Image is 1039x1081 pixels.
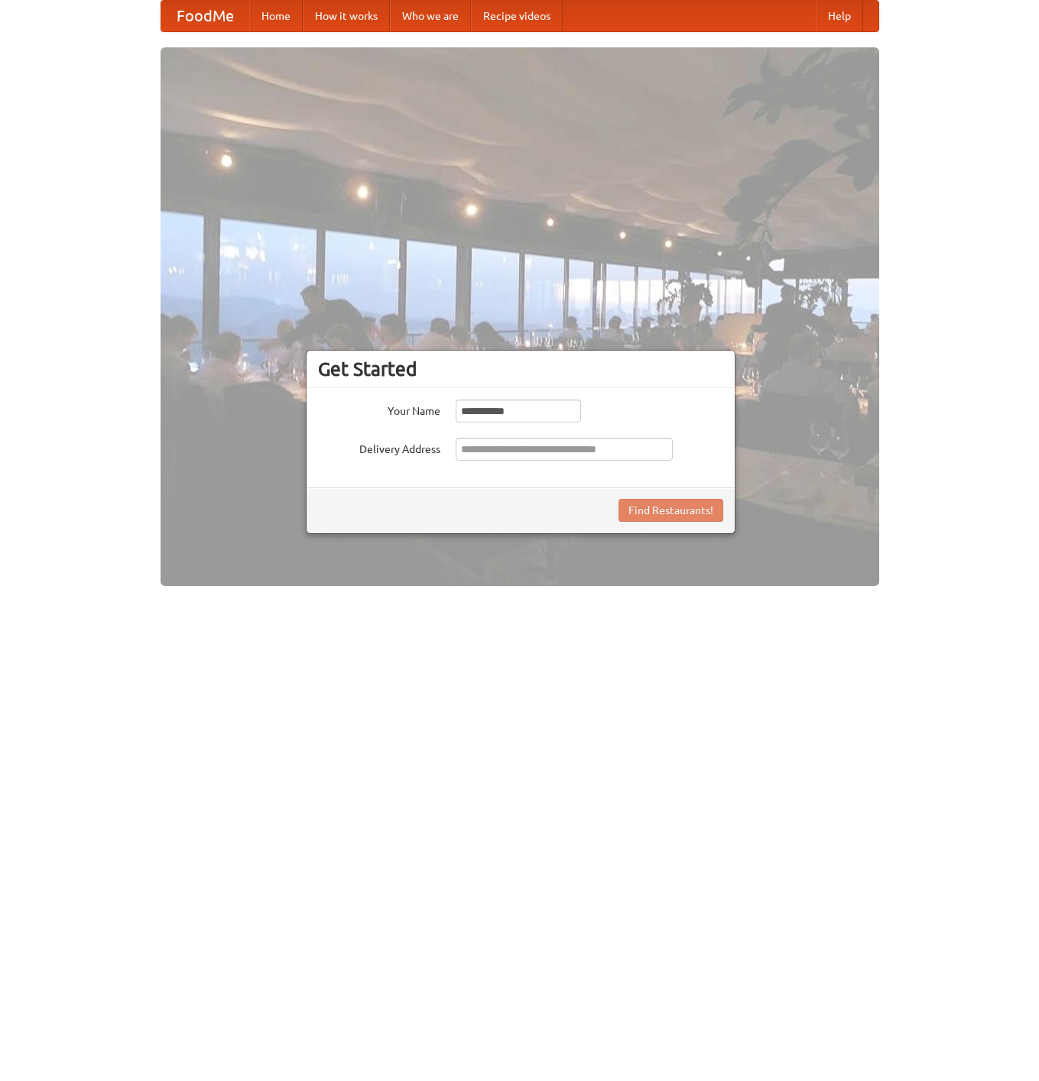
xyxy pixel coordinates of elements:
[161,1,249,31] a: FoodMe
[318,438,440,457] label: Delivery Address
[619,499,723,522] button: Find Restaurants!
[318,400,440,419] label: Your Name
[471,1,563,31] a: Recipe videos
[303,1,390,31] a: How it works
[318,358,723,380] h3: Get Started
[249,1,303,31] a: Home
[816,1,863,31] a: Help
[390,1,471,31] a: Who we are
